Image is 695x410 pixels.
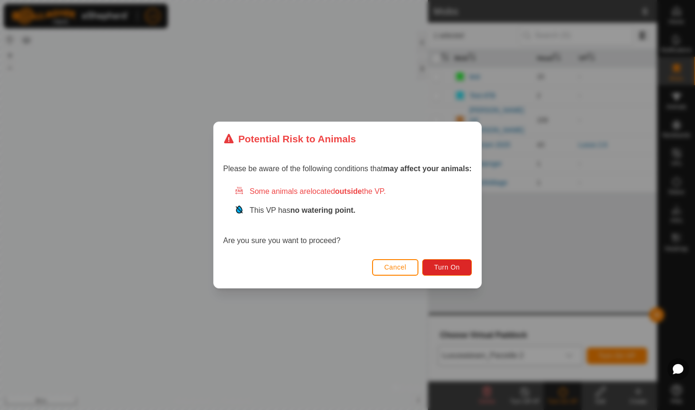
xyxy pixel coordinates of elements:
span: Please be aware of the following conditions that [223,165,472,173]
button: Cancel [372,259,419,276]
strong: no watering point. [290,206,356,214]
button: Turn On [423,259,472,276]
span: This VP has [250,206,356,214]
div: Some animals are [235,186,472,197]
strong: outside [335,187,362,195]
div: Are you sure you want to proceed? [223,186,472,246]
strong: may affect your animals: [383,165,472,173]
div: Potential Risk to Animals [223,131,356,146]
span: Cancel [384,263,407,271]
span: Turn On [434,263,460,271]
span: located the VP. [311,187,386,195]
